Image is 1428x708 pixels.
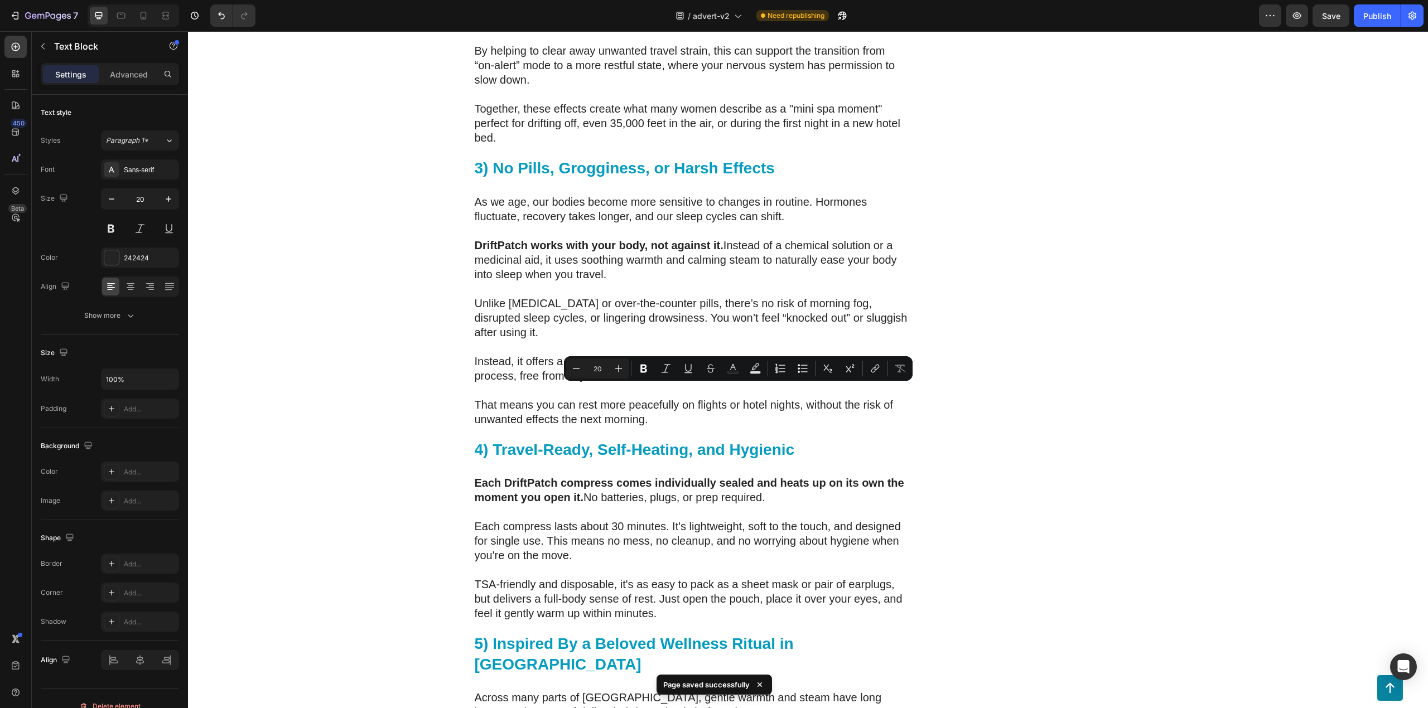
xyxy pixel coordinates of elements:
[55,69,86,80] p: Settings
[124,496,176,506] div: Add...
[1322,11,1340,21] span: Save
[287,265,720,308] p: Unlike [MEDICAL_DATA] or over-the-counter pills, there’s no risk of morning fog, disrupted sleep ...
[41,496,60,506] div: Image
[287,410,607,427] strong: 4) Travel-Ready, Self-Heating, and Hygienic
[287,208,535,220] strong: DriftPatch works with your body, not against it.
[41,467,58,477] div: Color
[110,69,148,80] p: Advanced
[663,679,750,690] p: Page saved successfully
[287,128,587,146] strong: 3) No Pills, Grogginess, or Harsh Effects
[41,653,73,668] div: Align
[287,488,720,531] p: Each compress lasts about 30 minutes. It's lightweight, soft to the touch, and designed for singl...
[124,559,176,569] div: Add...
[41,164,55,174] div: Font
[124,404,176,414] div: Add...
[41,108,71,118] div: Text style
[688,10,691,22] span: /
[564,356,913,381] div: Editor contextual toolbar
[287,546,720,589] p: TSA-friendly and disposable, it's as easy to pack as a sheet mask or pair of earplugs, but delive...
[287,70,720,114] p: Together, these effects create what many women describe as a "mini spa moment" perfect for drifti...
[1354,4,1401,27] button: Publish
[41,374,59,384] div: Width
[286,443,721,590] div: Rich Text Editor. Editing area: main
[102,369,178,389] input: Auto
[73,9,78,22] p: 7
[210,4,255,27] div: Undo/Redo
[41,279,72,294] div: Align
[287,12,720,56] p: By helping to clear away unwanted travel strain, this can support the transition from “on-alert” ...
[124,165,176,175] div: Sans-serif
[287,604,606,641] strong: 5) Inspired By a Beloved Wellness Ritual in [GEOGRAPHIC_DATA]
[54,40,149,53] p: Text Block
[84,310,136,321] div: Show more
[693,10,730,22] span: advert-v2
[8,204,27,213] div: Beta
[287,366,720,395] p: That means you can rest more peacefully on flights or hotel nights, without the risk of unwanted ...
[768,11,824,21] span: Need republishing
[287,163,720,192] p: As we age, our bodies become more sensitive to changes in routine. Hormones fluctuate, recovery t...
[4,4,83,27] button: 7
[1390,653,1417,680] div: Open Intercom Messenger
[41,135,60,146] div: Styles
[287,323,720,352] p: Instead, it offers a gentle, non-medicinal way to support your body’s natural wind-down process, ...
[124,467,176,477] div: Add...
[11,119,27,128] div: 450
[1313,4,1349,27] button: Save
[188,31,1428,708] iframe: Design area
[124,617,176,627] div: Add...
[124,253,176,263] div: 242424
[41,588,63,598] div: Corner
[41,346,70,361] div: Size
[41,191,70,206] div: Size
[1363,10,1391,22] div: Publish
[41,531,76,546] div: Shape
[287,444,720,473] p: No batteries, plugs, or prep required.
[287,207,720,250] p: Instead of a chemical solution or a medicinal aid, it uses soothing warmth and calming steam to n...
[101,130,179,151] button: Paragraph 1*
[106,135,148,146] span: Paragraph 1*
[41,617,66,627] div: Shadow
[41,439,95,454] div: Background
[287,445,716,472] strong: Each DriftPatch compress comes individually sealed and heats up on its own the moment you open it.
[41,253,58,263] div: Color
[41,559,62,569] div: Border
[41,305,179,326] button: Show more
[41,404,66,414] div: Padding
[124,588,176,598] div: Add...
